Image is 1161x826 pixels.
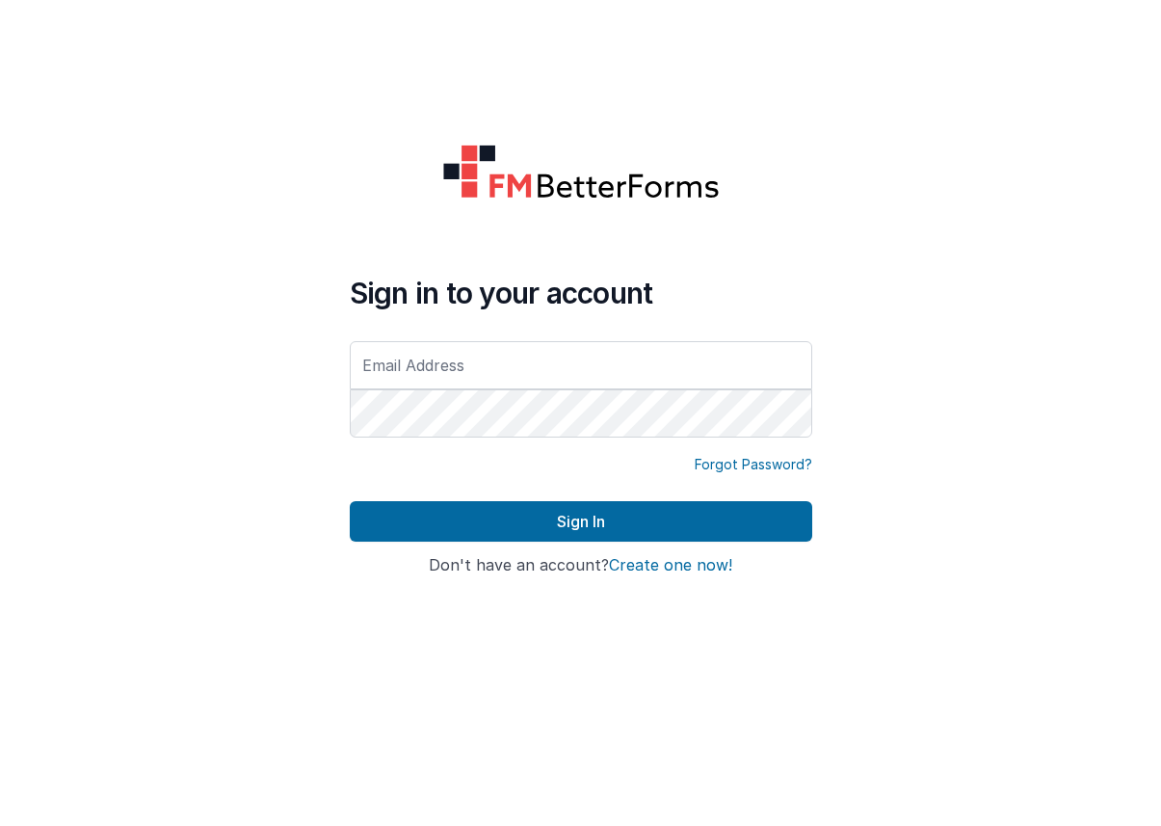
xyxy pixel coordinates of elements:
h4: Sign in to your account [350,276,812,310]
button: Sign In [350,501,812,542]
input: Email Address [350,341,812,389]
button: Create one now! [609,557,732,574]
a: Forgot Password? [695,455,812,474]
h4: Don't have an account? [350,557,812,574]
